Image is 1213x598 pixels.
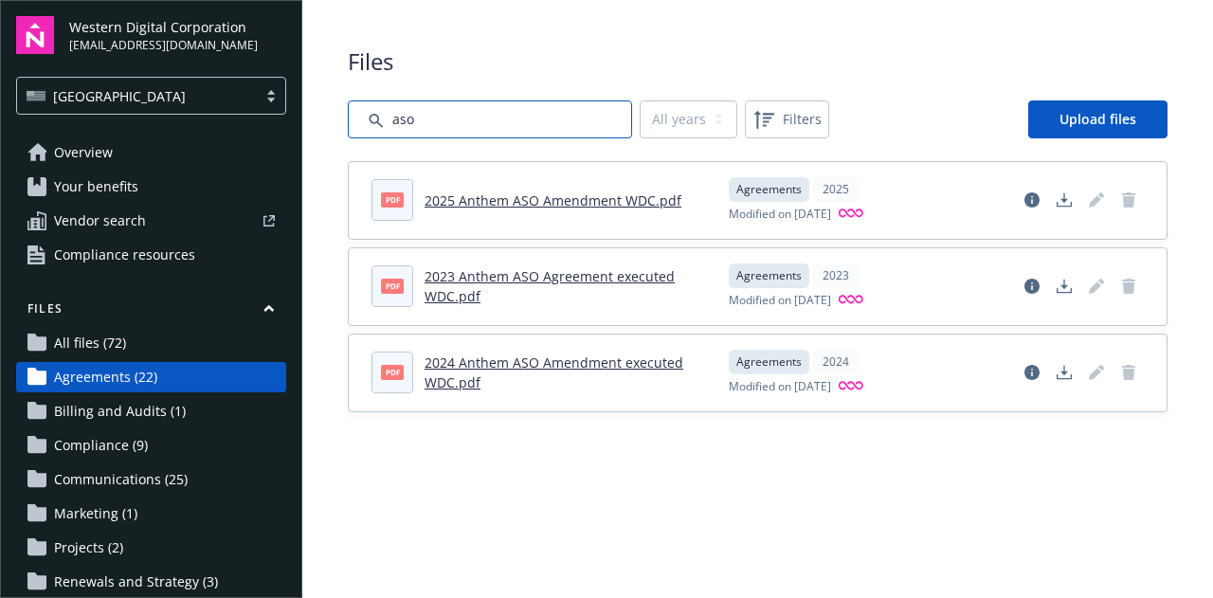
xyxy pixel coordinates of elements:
span: Edit document [1081,357,1112,388]
span: Vendor search [54,206,146,236]
span: Agreements (22) [54,362,157,392]
span: Edit document [1081,271,1112,301]
a: Renewals and Strategy (3) [16,567,286,597]
span: Your benefits [54,172,138,202]
a: Your benefits [16,172,286,202]
a: Billing and Audits (1) [16,396,286,426]
a: Download document [1049,185,1079,215]
div: 2023 [813,263,859,288]
a: 2024 Anthem ASO Amendment executed WDC.pdf [425,353,683,391]
span: [GEOGRAPHIC_DATA] [27,86,247,106]
a: View file details [1017,185,1047,215]
a: Marketing (1) [16,498,286,529]
a: All files (72) [16,328,286,358]
span: All files (72) [54,328,126,358]
a: Agreements (22) [16,362,286,392]
span: Compliance (9) [54,430,148,461]
span: pdf [381,365,404,379]
button: Files [16,300,286,324]
span: Modified on [DATE] [729,292,831,310]
span: Delete document [1113,185,1144,215]
span: pdf [381,192,404,207]
a: View file details [1017,271,1047,301]
a: Download document [1049,357,1079,388]
span: Files [348,45,1168,78]
div: 2025 [813,177,859,202]
span: Edit document [1081,185,1112,215]
div: 2024 [813,350,859,374]
span: Marketing (1) [54,498,137,529]
span: Compliance resources [54,240,195,270]
span: Modified on [DATE] [729,378,831,396]
span: Projects (2) [54,533,123,563]
a: View file details [1017,357,1047,388]
a: Projects (2) [16,533,286,563]
span: Modified on [DATE] [729,206,831,224]
span: Delete document [1113,357,1144,388]
span: Overview [54,137,113,168]
a: 2023 Anthem ASO Agreement executed WDC.pdf [425,267,675,305]
span: Western Digital Corporation [69,17,258,37]
span: Delete document [1113,271,1144,301]
button: Filters [745,100,829,138]
span: Filters [749,104,825,135]
a: Compliance (9) [16,430,286,461]
img: navigator-logo.svg [16,16,54,54]
span: pdf [381,279,404,293]
button: Western Digital Corporation[EMAIL_ADDRESS][DOMAIN_NAME] [69,16,286,54]
a: Upload files [1028,100,1168,138]
span: Renewals and Strategy (3) [54,567,218,597]
a: Compliance resources [16,240,286,270]
a: Vendor search [16,206,286,236]
span: Communications (25) [54,464,188,495]
span: [GEOGRAPHIC_DATA] [53,86,186,106]
a: Download document [1049,271,1079,301]
span: Agreements [736,181,802,198]
span: Upload files [1059,110,1136,128]
a: Overview [16,137,286,168]
span: Agreements [736,353,802,371]
span: Agreements [736,267,802,284]
a: 2025 Anthem ASO Amendment WDC.pdf [425,191,681,209]
span: Billing and Audits (1) [54,396,186,426]
a: Communications (25) [16,464,286,495]
span: Filters [783,109,822,129]
span: [EMAIL_ADDRESS][DOMAIN_NAME] [69,37,258,54]
input: Search by file name... [348,100,632,138]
